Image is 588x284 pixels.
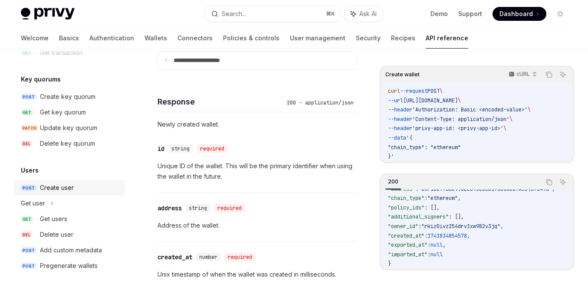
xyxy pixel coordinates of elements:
p: cURL [516,71,530,78]
div: Delete key quorum [40,138,95,149]
div: Pregenerate wallets [40,261,98,271]
span: "0xF1DBff66C993EE895C8cb176c30b07A559d76496" [418,186,552,193]
span: "exported_at" [388,242,427,248]
span: Dashboard [499,10,533,18]
span: Create wallet [385,71,420,78]
button: Search...⌘K [205,6,340,22]
span: "chain_type" [388,195,424,202]
div: Get users [40,214,67,224]
span: DEL [21,140,32,147]
span: "ethereum" [427,195,458,202]
span: --header [388,106,412,113]
span: "rkiz0ivz254drv1xw982v3jq" [421,223,500,230]
span: : [], [449,213,464,220]
h5: Key quorums [21,74,61,85]
button: Ask AI [345,6,383,22]
span: POST [427,88,440,95]
span: : [415,186,418,193]
a: DELDelete key quorum [14,136,125,151]
a: Demo [430,10,448,18]
span: '{ [406,134,412,141]
a: User management [290,28,345,49]
span: --header [388,116,412,123]
a: Recipes [391,28,415,49]
span: --header [388,125,412,132]
span: \ [503,125,506,132]
span: null [430,251,443,258]
span: : [424,195,427,202]
span: number [199,254,217,261]
div: Create user [40,183,74,193]
span: GET [21,109,33,116]
span: : [424,232,427,239]
p: Newly created wallet. [158,119,357,130]
span: POST [21,94,36,100]
div: required [224,253,256,261]
img: light logo [21,8,75,20]
button: cURL [504,67,541,82]
p: Address of the wallet. [158,220,357,231]
span: --url [388,97,403,104]
button: Copy the contents from the code block [543,176,555,188]
div: required [214,204,245,212]
a: POSTPregenerate wallets [14,258,125,274]
div: 200 [385,176,401,187]
span: "address" [388,186,415,193]
span: \ [440,88,443,95]
a: GETGet key quorum [14,104,125,120]
span: "created_at" [388,232,424,239]
span: 'Content-Type: application/json' [412,116,509,123]
span: , [467,232,470,239]
span: 'privy-app-id: <privy-app-id>' [412,125,503,132]
span: "imported_at" [388,251,427,258]
div: Get user [21,198,45,209]
span: [URL][DOMAIN_NAME] [403,97,458,104]
button: Copy the contents from the code block [543,69,555,80]
span: Ask AI [359,10,377,18]
span: null [430,242,443,248]
button: Toggle dark mode [553,7,567,21]
span: string [171,145,190,152]
span: : [427,251,430,258]
a: API reference [426,28,468,49]
span: 1741834854578 [427,232,467,239]
a: GETGet users [14,211,125,227]
a: Basics [59,28,79,49]
div: 200 - application/json [283,98,357,107]
div: Get key quorum [40,107,86,118]
span: , [552,186,555,193]
div: Add custom metadata [40,245,102,255]
span: } [388,260,391,267]
span: string [189,205,207,212]
a: Dashboard [493,7,546,21]
button: Ask AI [557,176,568,188]
span: \ [509,116,512,123]
div: created_at [158,253,192,261]
a: Wallets [145,28,167,49]
span: POST [21,263,36,269]
div: Update key quorum [40,123,97,133]
a: Authentication [89,28,134,49]
a: POSTAdd custom metadata [14,242,125,258]
span: --data [388,134,406,141]
div: Create key quorum [40,91,95,102]
span: PATCH [21,125,38,131]
span: : [], [424,204,440,211]
div: id [158,144,164,153]
span: \ [528,106,531,113]
span: POST [21,247,36,254]
a: Support [458,10,482,18]
a: POSTCreate user [14,180,125,196]
a: Security [356,28,381,49]
h4: Response [158,96,283,108]
div: Delete user [40,229,73,240]
span: , [500,223,503,230]
a: DELDelete user [14,227,125,242]
span: ⌘ K [326,10,335,17]
div: Search... [222,9,246,19]
span: "additional_signers" [388,213,449,220]
a: Welcome [21,28,49,49]
a: Policies & controls [223,28,279,49]
a: PATCHUpdate key quorum [14,120,125,136]
span: }' [388,153,394,160]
